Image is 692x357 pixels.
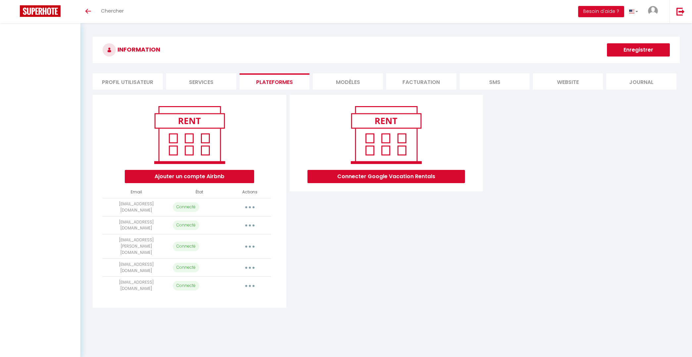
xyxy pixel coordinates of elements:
img: logout [676,7,685,16]
li: Facturation [386,73,456,90]
p: Connecté [173,263,199,272]
th: Actions [229,186,271,198]
th: Email [103,186,170,198]
td: [EMAIL_ADDRESS][PERSON_NAME][DOMAIN_NAME] [103,234,170,259]
button: Ajouter un compte Airbnb [125,170,254,183]
button: Connecter Google Vacation Rentals [307,170,465,183]
td: [EMAIL_ADDRESS][DOMAIN_NAME] [103,277,170,295]
h3: INFORMATION [93,37,680,63]
li: SMS [460,73,530,90]
li: Profil Utilisateur [93,73,163,90]
img: Super Booking [20,5,61,17]
button: Enregistrer [607,43,670,57]
img: ... [648,6,658,16]
img: rent.png [147,103,232,167]
li: Journal [606,73,676,90]
th: État [170,186,229,198]
li: MODÈLES [313,73,383,90]
button: Besoin d'aide ? [578,6,624,17]
li: website [533,73,603,90]
li: Plateformes [240,73,310,90]
p: Connecté [173,202,199,212]
p: Connecté [173,220,199,230]
td: [EMAIL_ADDRESS][DOMAIN_NAME] [103,216,170,234]
p: Connecté [173,281,199,291]
p: Connecté [173,242,199,251]
img: rent.png [344,103,428,167]
li: Services [166,73,236,90]
td: [EMAIL_ADDRESS][DOMAIN_NAME] [103,258,170,277]
td: [EMAIL_ADDRESS][DOMAIN_NAME] [103,198,170,216]
span: Chercher [101,7,124,14]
